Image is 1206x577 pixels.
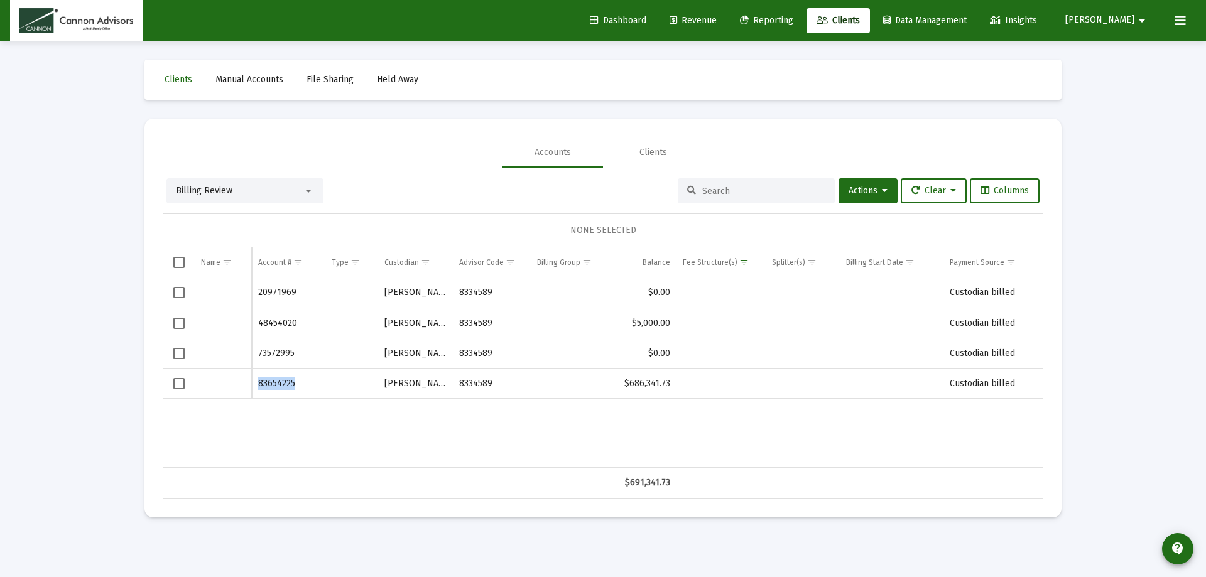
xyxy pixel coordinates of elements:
[173,287,185,298] div: Select row
[332,257,349,267] div: Type
[421,257,430,267] span: Show filter options for column 'Custodian'
[155,67,202,92] a: Clients
[252,369,325,399] td: 83654225
[173,378,185,389] div: Select row
[459,257,504,267] div: Advisor Code
[740,15,793,26] span: Reporting
[173,224,1033,237] div: NONE SELECTED
[205,67,293,92] a: Manual Accounts
[506,257,515,267] span: Show filter options for column 'Advisor Code'
[702,186,825,197] input: Search
[1170,541,1185,556] mat-icon: contact_support
[643,257,670,267] div: Balance
[173,318,185,329] div: Select row
[660,8,727,33] a: Revenue
[817,15,860,26] span: Clients
[176,185,232,196] span: Billing Review
[165,74,192,85] span: Clients
[215,74,283,85] span: Manual Accounts
[883,15,967,26] span: Data Management
[453,247,531,278] td: Column Advisor Code
[950,257,1004,267] div: Payment Source
[367,67,428,92] a: Held Away
[970,178,1040,203] button: Columns
[618,247,676,278] td: Column Balance
[772,257,805,267] div: Splitter(s)
[378,247,453,278] td: Column Custodian
[173,348,185,359] div: Select row
[531,247,618,278] td: Column Billing Group
[307,74,354,85] span: File Sharing
[950,286,1036,299] div: Custodian billed
[296,67,364,92] a: File Sharing
[453,338,531,369] td: 8334589
[1050,8,1165,33] button: [PERSON_NAME]
[201,257,220,267] div: Name
[252,278,325,308] td: 20971969
[846,257,903,267] div: Billing Start Date
[981,185,1029,196] span: Columns
[1065,15,1134,26] span: [PERSON_NAME]
[618,278,676,308] td: $0.00
[766,247,840,278] td: Column Splitter(s)
[453,308,531,338] td: 8334589
[582,257,592,267] span: Show filter options for column 'Billing Group'
[293,257,303,267] span: Show filter options for column 'Account #'
[173,257,185,268] div: Select all
[19,8,133,33] img: Dashboard
[384,257,419,267] div: Custodian
[252,308,325,338] td: 48454020
[378,308,453,338] td: [PERSON_NAME]
[378,278,453,308] td: [PERSON_NAME]
[618,369,676,399] td: $686,341.73
[195,247,252,278] td: Column Name
[839,178,898,203] button: Actions
[453,369,531,399] td: 8334589
[980,8,1047,33] a: Insights
[252,338,325,369] td: 73572995
[535,146,571,159] div: Accounts
[1006,257,1016,267] span: Show filter options for column 'Payment Source'
[901,178,967,203] button: Clear
[950,317,1036,330] div: Custodian billed
[377,74,418,85] span: Held Away
[618,308,676,338] td: $5,000.00
[676,247,766,278] td: Column Fee Structure(s)
[943,247,1043,278] td: Column Payment Source
[624,477,670,489] div: $691,341.73
[950,347,1036,360] div: Custodian billed
[618,338,676,369] td: $0.00
[911,185,956,196] span: Clear
[590,15,646,26] span: Dashboard
[580,8,656,33] a: Dashboard
[325,247,378,278] td: Column Type
[950,377,1036,390] div: Custodian billed
[1134,8,1149,33] mat-icon: arrow_drop_down
[670,15,717,26] span: Revenue
[739,257,749,267] span: Show filter options for column 'Fee Structure(s)'
[807,8,870,33] a: Clients
[840,247,943,278] td: Column Billing Start Date
[990,15,1037,26] span: Insights
[378,338,453,369] td: [PERSON_NAME]
[537,257,580,267] div: Billing Group
[807,257,817,267] span: Show filter options for column 'Splitter(s)'
[258,257,291,267] div: Account #
[252,247,325,278] td: Column Account #
[873,8,977,33] a: Data Management
[730,8,803,33] a: Reporting
[163,247,1043,499] div: Data grid
[222,257,232,267] span: Show filter options for column 'Name'
[350,257,360,267] span: Show filter options for column 'Type'
[905,257,915,267] span: Show filter options for column 'Billing Start Date'
[639,146,667,159] div: Clients
[849,185,888,196] span: Actions
[683,257,737,267] div: Fee Structure(s)
[378,369,453,399] td: [PERSON_NAME]
[453,278,531,308] td: 8334589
